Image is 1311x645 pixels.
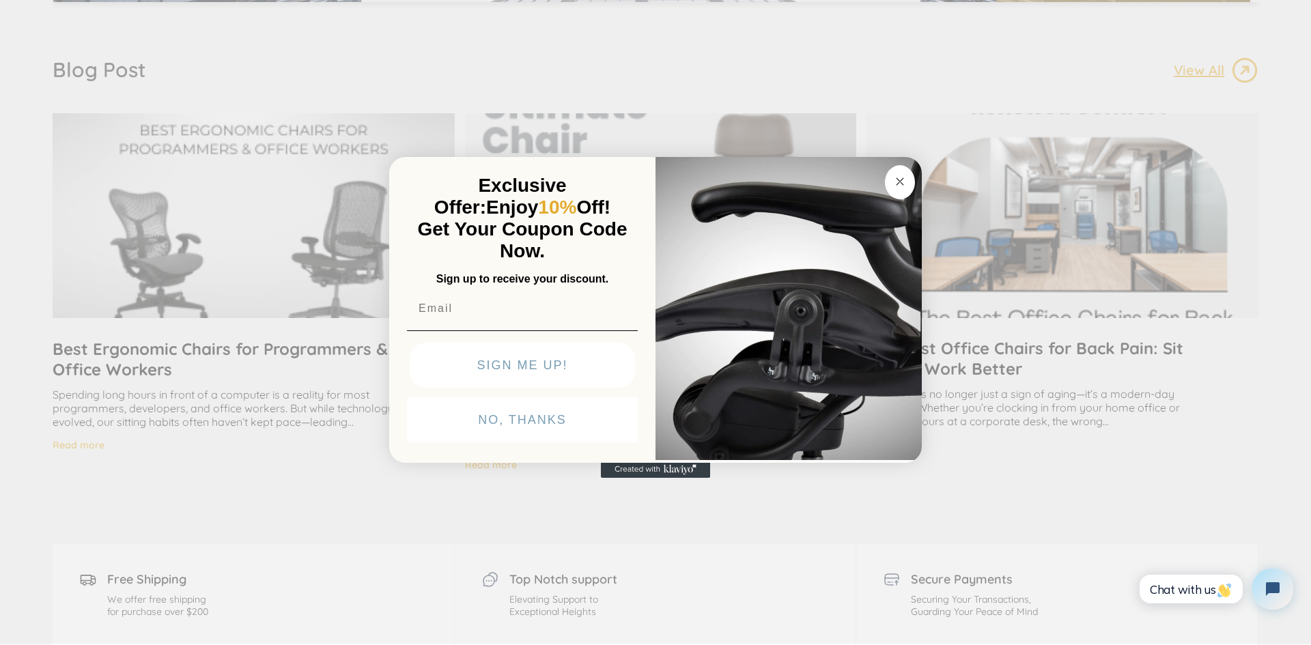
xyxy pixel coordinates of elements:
[407,295,638,322] input: Email
[407,397,638,442] button: NO, THANKS
[885,165,915,199] button: Close dialog
[1125,557,1305,621] iframe: Tidio Chat
[486,197,610,218] span: Enjoy Off!
[418,218,628,261] span: Get Your Coupon Code Now.
[410,343,635,388] button: SIGN ME UP!
[601,461,710,478] a: Created with Klaviyo - opens in a new tab
[436,273,608,285] span: Sign up to receive your discount.
[538,197,576,218] span: 10%
[434,175,567,218] span: Exclusive Offer:
[655,154,922,460] img: 92d77583-a095-41f6-84e7-858462e0427a.jpeg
